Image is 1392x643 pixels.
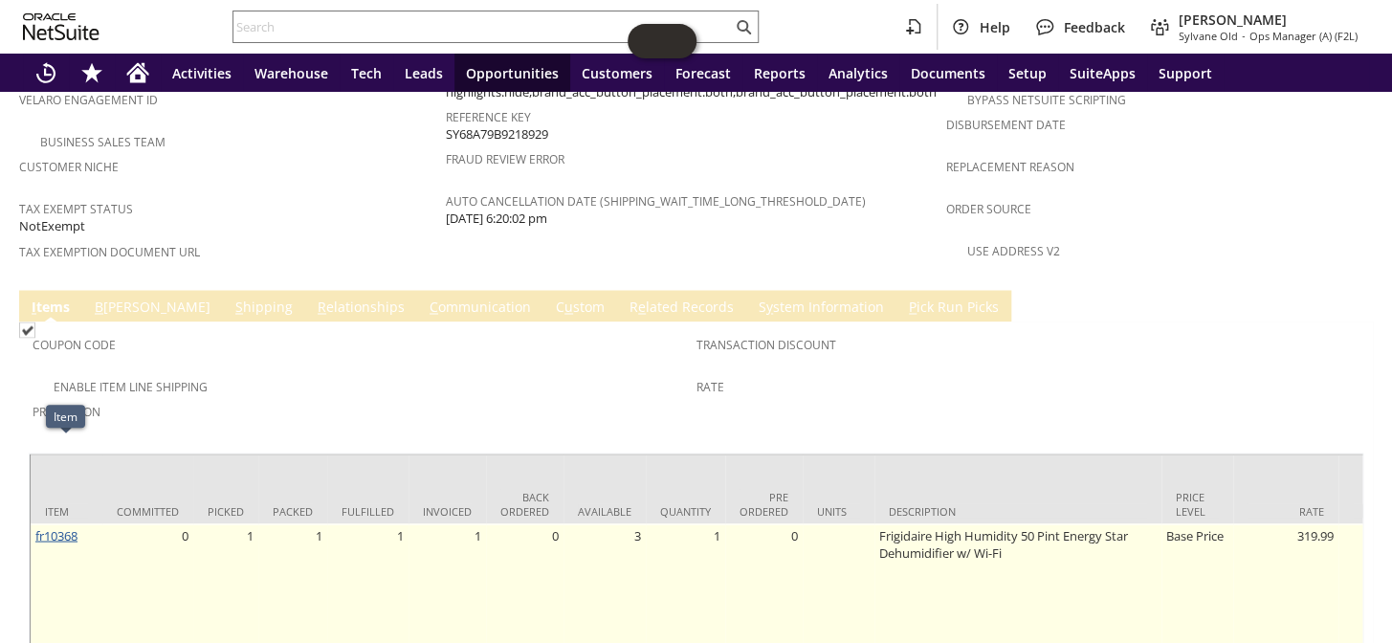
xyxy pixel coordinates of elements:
a: Forecast [664,54,742,92]
span: Oracle Guided Learning Widget. To move around, please hold and drag [662,24,696,58]
span: Feedback [1064,18,1125,36]
span: Documents [911,64,985,82]
a: SuiteApps [1058,54,1147,92]
span: B [95,298,103,316]
a: Opportunities [454,54,570,92]
span: Activities [172,64,232,82]
span: Leads [405,64,443,82]
div: Committed [117,503,179,518]
div: Back Ordered [500,489,549,518]
div: Available [578,503,631,518]
span: Opportunities [466,64,559,82]
span: - [1242,29,1246,43]
span: NotExempt [19,217,85,235]
span: I [32,298,36,316]
a: Communication [425,298,536,319]
a: Activities [161,54,243,92]
a: Order Source [946,201,1031,217]
span: Customers [582,64,652,82]
a: Disbursement Date [946,117,1066,133]
span: Sylvane Old [1179,29,1238,43]
svg: Shortcuts [80,61,103,84]
a: Use Address V2 [967,243,1060,259]
a: Customer Niche [19,159,119,175]
a: Replacement reason [946,159,1074,175]
a: Analytics [817,54,899,92]
div: Fulfilled [342,503,394,518]
img: Checked [19,321,35,338]
div: Pre Ordered [740,489,788,518]
div: Quantity [660,503,711,518]
div: Picked [208,503,244,518]
span: Help [980,18,1010,36]
span: Analytics [829,64,888,82]
div: Invoiced [423,503,472,518]
a: Items [27,298,75,319]
a: Related Records [625,298,739,319]
a: Documents [899,54,997,92]
svg: Recent Records [34,61,57,84]
a: Support [1147,54,1224,92]
a: Tax Exemption Document URL [19,244,200,260]
a: Pick Run Picks [904,298,1004,319]
a: Tech [340,54,393,92]
span: u [564,298,573,316]
span: SY68A79B9218929 [446,125,548,144]
div: Shortcuts [69,54,115,92]
span: S [235,298,243,316]
span: Forecast [675,64,731,82]
a: System Information [754,298,889,319]
div: Item [54,409,77,424]
svg: Home [126,61,149,84]
div: Price Level [1176,489,1219,518]
span: [DATE] 6:20:02 pm [446,210,547,228]
div: Description [889,503,1147,518]
a: Velaro Engagement ID [19,92,158,108]
a: Auto Cancellation Date (shipping_wait_time_long_threshold_date) [446,193,866,210]
a: Tax Exempt Status [19,201,133,217]
span: Support [1159,64,1212,82]
a: Recent Records [23,54,69,92]
span: [PERSON_NAME] [1179,11,1358,29]
a: Customers [570,54,664,92]
a: Transaction Discount [696,336,836,352]
a: Relationships [313,298,409,319]
span: e [638,298,646,316]
a: Home [115,54,161,92]
span: C [430,298,438,316]
a: Promotion [33,403,100,419]
a: Reference Key [446,109,531,125]
a: Fraud Review Error [446,151,564,167]
span: Warehouse [254,64,328,82]
a: Warehouse [243,54,340,92]
a: Rate [696,378,724,394]
a: Business Sales Team [40,134,166,150]
a: fr10368 [35,526,77,543]
span: Setup [1008,64,1047,82]
a: Unrolled view on [1338,294,1361,317]
a: Enable Item Line Shipping [54,378,208,394]
div: Rate [1248,503,1324,518]
a: Custom [551,298,609,319]
span: y [766,298,773,316]
svg: logo [23,13,99,40]
div: Units [817,503,860,518]
div: Item [45,503,88,518]
a: Bypass NetSuite Scripting [967,92,1126,108]
div: Packed [273,503,313,518]
a: Coupon Code [33,336,116,352]
a: Leads [393,54,454,92]
span: Reports [754,64,806,82]
span: Ops Manager (A) (F2L) [1249,29,1358,43]
span: SuiteApps [1070,64,1136,82]
a: Shipping [231,298,298,319]
a: Setup [997,54,1058,92]
input: Search [233,15,732,38]
iframe: Click here to launch Oracle Guided Learning Help Panel [628,24,696,58]
a: B[PERSON_NAME] [90,298,215,319]
span: R [318,298,326,316]
span: Tech [351,64,382,82]
a: Reports [742,54,817,92]
svg: Search [732,15,755,38]
span: P [909,298,917,316]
